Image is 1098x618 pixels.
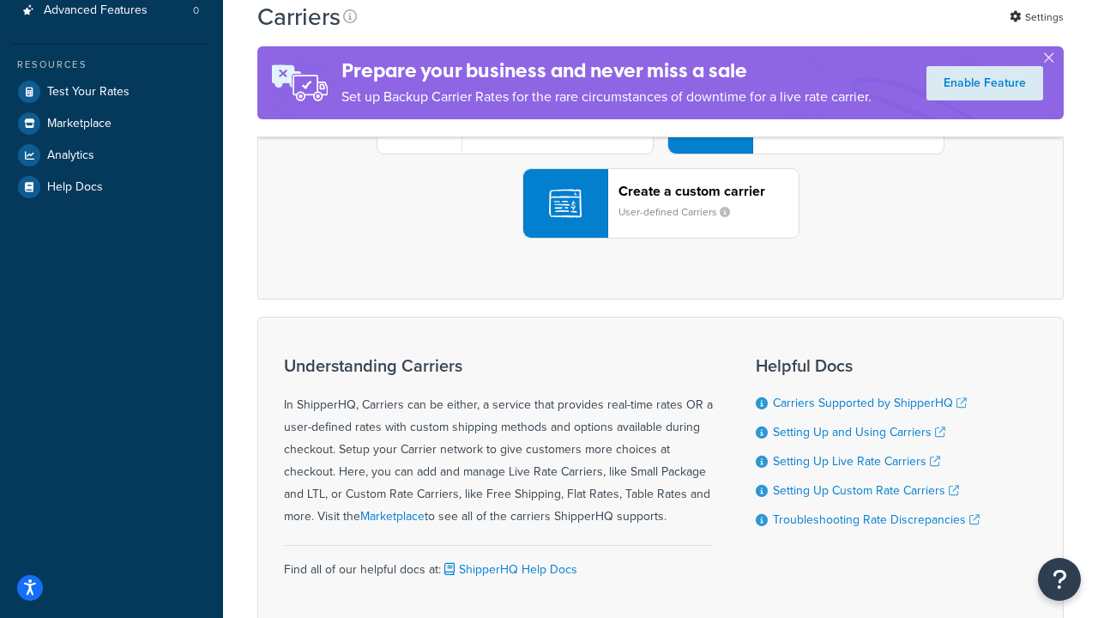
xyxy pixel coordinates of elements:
span: Marketplace [47,117,112,131]
a: Analytics [13,140,210,171]
a: Setting Up Live Rate Carriers [773,452,940,470]
h3: Understanding Carriers [284,356,713,375]
button: Create a custom carrierUser-defined Carriers [522,168,799,239]
span: Advanced Features [44,3,148,18]
button: Open Resource Center [1038,558,1081,601]
img: ad-rules-rateshop-fe6ec290ccb7230408bd80ed9643f0289d75e0ffd9eb532fc0e269fcd187b520.png [257,46,341,119]
span: Analytics [47,148,94,163]
span: Test Your Rates [47,85,130,100]
div: Find all of our helpful docs at: [284,545,713,581]
a: ShipperHQ Help Docs [441,560,577,579]
a: Help Docs [13,172,210,203]
a: Marketplace [360,507,425,525]
h4: Prepare your business and never miss a sale [341,57,872,85]
a: Settings [1010,5,1064,29]
div: Resources [13,58,210,72]
header: Create a custom carrier [618,183,799,199]
a: Setting Up Custom Rate Carriers [773,482,959,500]
small: User-defined Carriers [618,204,744,220]
p: Set up Backup Carrier Rates for the rare circumstances of downtime for a live rate carrier. [341,85,872,109]
a: Enable Feature [926,66,1043,100]
h3: Helpful Docs [756,356,980,375]
span: 0 [193,3,199,18]
a: Test Your Rates [13,76,210,107]
span: Help Docs [47,180,103,195]
a: Marketplace [13,108,210,139]
a: Troubleshooting Rate Discrepancies [773,511,980,529]
img: icon-carrier-custom-c93b8a24.svg [549,187,582,220]
a: Carriers Supported by ShipperHQ [773,394,967,412]
div: In ShipperHQ, Carriers can be either, a service that provides real-time rates OR a user-defined r... [284,356,713,528]
a: Setting Up and Using Carriers [773,423,945,441]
